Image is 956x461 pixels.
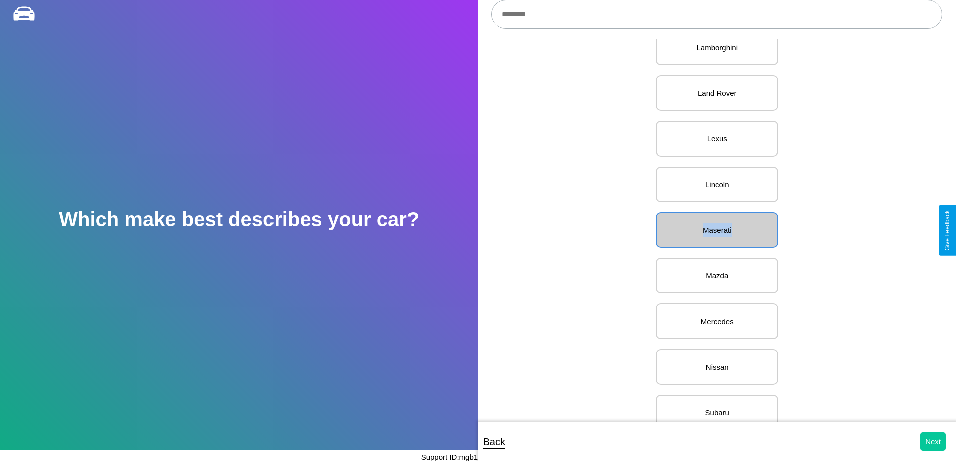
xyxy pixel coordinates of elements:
button: Next [920,432,946,451]
p: Back [483,433,505,451]
div: Give Feedback [944,210,951,251]
p: Lexus [667,132,767,145]
p: Lincoln [667,178,767,191]
p: Lamborghini [667,41,767,54]
p: Nissan [667,360,767,374]
p: Mazda [667,269,767,282]
p: Subaru [667,406,767,419]
p: Land Rover [667,86,767,100]
p: Mercedes [667,315,767,328]
p: Maserati [667,223,767,237]
h2: Which make best describes your car? [59,208,419,231]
